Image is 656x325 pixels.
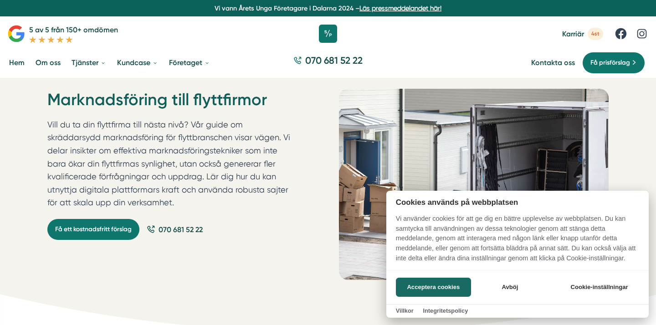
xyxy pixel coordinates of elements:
h2: Cookies används på webbplatsen [386,198,649,207]
button: Cookie-inställningar [559,278,639,297]
button: Avböj [474,278,546,297]
a: Villkor [396,307,414,314]
p: Vi använder cookies för att ge dig en bättre upplevelse av webbplatsen. Du kan samtycka till anvä... [386,214,649,269]
button: Acceptera cookies [396,278,471,297]
a: Integritetspolicy [423,307,468,314]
